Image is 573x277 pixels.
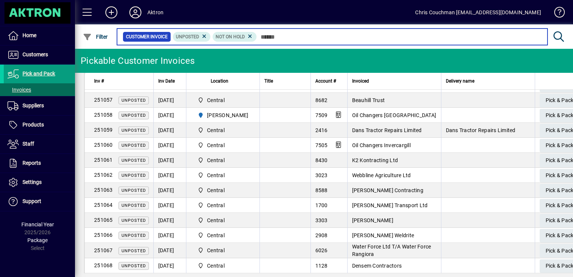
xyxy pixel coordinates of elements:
[158,77,175,85] span: Inv Date
[121,173,146,178] span: Unposted
[195,171,252,180] span: Central
[94,112,113,118] span: 251058
[195,216,252,225] span: Central
[195,261,252,270] span: Central
[315,127,328,133] span: 2416
[207,262,225,269] span: Central
[195,126,252,135] span: Central
[94,202,113,208] span: 251064
[352,112,436,118] span: Oil Changers [GEOGRAPHIC_DATA]
[153,258,186,273] td: [DATE]
[121,233,146,238] span: Unposted
[153,168,186,183] td: [DATE]
[83,34,108,40] span: Filter
[264,77,306,85] div: Title
[4,135,75,154] a: Staff
[195,111,252,120] span: HAMILTON
[264,77,273,85] span: Title
[4,116,75,134] a: Products
[121,98,146,103] span: Unposted
[94,77,149,85] div: Inv #
[81,30,110,44] button: Filter
[352,217,393,223] span: [PERSON_NAME]
[207,172,225,179] span: Central
[121,128,146,133] span: Unposted
[7,87,31,93] span: Invoices
[195,96,252,105] span: Central
[352,172,411,178] span: Webbline Agriculture Ltd
[21,221,54,227] span: Financial Year
[195,186,252,195] span: Central
[446,77,474,85] span: Delivery name
[352,232,414,238] span: [PERSON_NAME] Weldrite
[195,246,252,255] span: Central
[4,45,75,64] a: Customers
[315,157,328,163] span: 8430
[22,51,48,57] span: Customers
[549,2,564,26] a: Knowledge Base
[207,142,225,149] span: Central
[123,6,147,19] button: Profile
[352,97,385,103] span: Beauhill Trust
[207,96,225,104] span: Central
[22,32,36,38] span: Home
[153,153,186,168] td: [DATE]
[121,158,146,163] span: Unposted
[195,141,252,150] span: Central
[352,127,422,133] span: Dans Tractor Repairs Limited
[153,213,186,228] td: [DATE]
[216,34,245,39] span: Not On Hold
[211,77,228,85] span: Location
[352,142,411,148] span: Oil Changers Invercargill
[153,198,186,213] td: [DATE]
[207,232,225,239] span: Central
[4,83,75,96] a: Invoices
[121,203,146,208] span: Unposted
[81,55,195,67] div: Pickable Customer Invoices
[27,237,48,243] span: Package
[4,26,75,45] a: Home
[207,202,225,209] span: Central
[446,77,530,85] div: Delivery name
[352,157,398,163] span: K2 Kontracting Ltd
[195,231,252,240] span: Central
[352,187,423,193] span: [PERSON_NAME] Contracting
[153,93,186,108] td: [DATE]
[22,198,41,204] span: Support
[94,97,113,103] span: 251057
[94,142,113,148] span: 251060
[121,188,146,193] span: Unposted
[121,218,146,223] span: Unposted
[22,179,42,185] span: Settings
[153,228,186,243] td: [DATE]
[121,248,146,253] span: Unposted
[315,202,328,208] span: 1700
[315,172,328,178] span: 3023
[99,6,123,19] button: Add
[94,217,113,223] span: 251065
[195,156,252,165] span: Central
[315,77,343,85] div: Account #
[315,232,328,238] span: 2908
[4,154,75,173] a: Reports
[121,113,146,118] span: Unposted
[352,202,428,208] span: [PERSON_NAME] Transport Ltd
[94,157,113,163] span: 251061
[207,217,225,224] span: Central
[153,108,186,123] td: [DATE]
[22,122,44,128] span: Products
[22,71,55,77] span: Pick and Pack
[352,77,369,85] span: Invoiced
[446,127,516,133] span: Dans Tractor Repairs Limited
[153,183,186,198] td: [DATE]
[147,6,163,18] div: Aktron
[315,142,328,148] span: 7505
[207,247,225,254] span: Central
[126,33,168,41] span: Customer Invoice
[94,77,104,85] span: Inv #
[207,111,248,119] span: [PERSON_NAME]
[315,247,328,253] span: 6026
[176,34,199,39] span: Unposted
[315,97,328,103] span: 8682
[94,247,113,253] span: 251067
